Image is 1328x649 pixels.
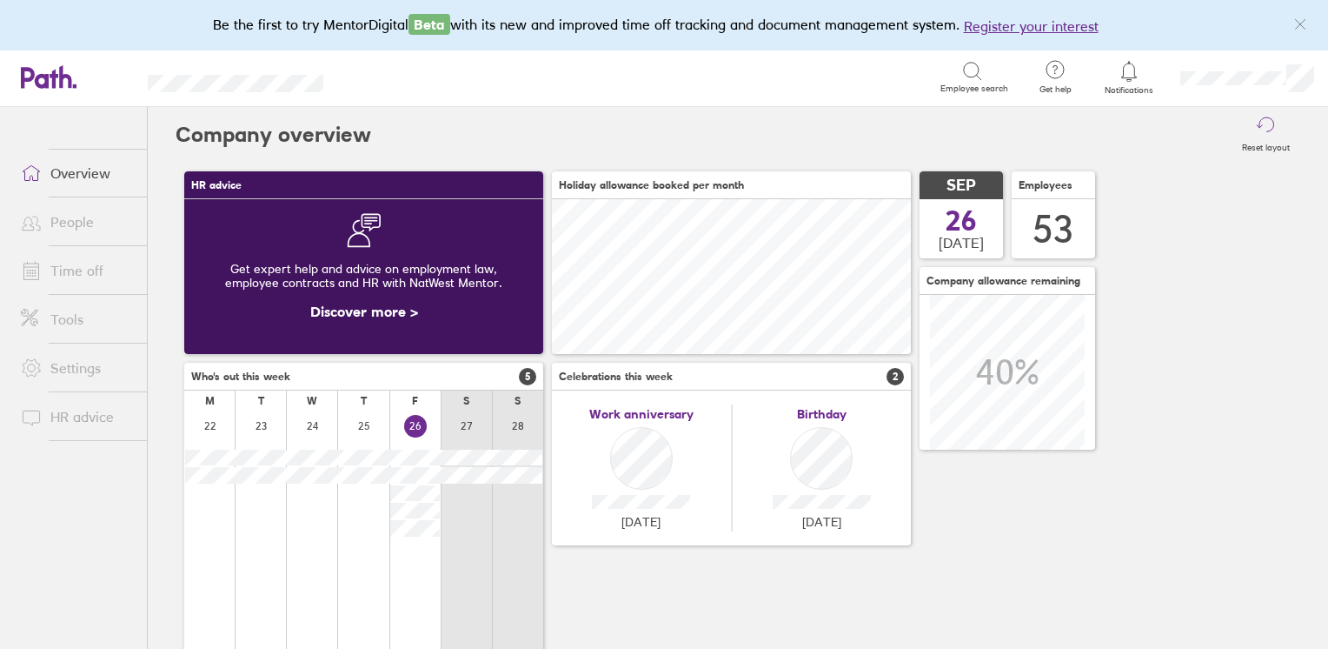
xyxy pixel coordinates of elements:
[213,14,1116,37] div: Be the first to try MentorDigital with its new and improved time off tracking and document manage...
[408,14,450,35] span: Beta
[964,16,1099,37] button: Register your interest
[886,368,904,385] span: 2
[1027,84,1084,95] span: Get help
[946,207,977,235] span: 26
[7,253,147,288] a: Time off
[258,395,264,407] div: T
[361,395,367,407] div: T
[7,399,147,434] a: HR advice
[515,395,521,407] div: S
[1101,85,1158,96] span: Notifications
[7,156,147,191] a: Overview
[412,395,418,407] div: F
[1232,107,1300,163] button: Reset layout
[310,303,418,320] a: Discover more >
[7,351,147,385] a: Settings
[191,179,242,191] span: HR advice
[946,177,976,195] span: SEP
[621,515,661,529] span: [DATE]
[940,84,1008,94] span: Employee search
[797,407,847,421] span: Birthday
[205,395,215,407] div: M
[1101,59,1158,96] a: Notifications
[926,275,1080,287] span: Company allowance remaining
[1033,207,1074,251] div: 53
[589,407,694,421] span: Work anniversary
[191,371,290,383] span: Who's out this week
[1232,137,1300,153] label: Reset layout
[1019,179,1072,191] span: Employees
[559,371,673,383] span: Celebrations this week
[307,395,317,407] div: W
[519,368,536,385] span: 5
[802,515,841,529] span: [DATE]
[559,179,744,191] span: Holiday allowance booked per month
[7,302,147,337] a: Tools
[7,204,147,239] a: People
[370,69,415,84] div: Search
[198,248,529,304] div: Get expert help and advice on employment law, employee contracts and HR with NatWest Mentor.
[463,395,469,407] div: S
[176,107,371,163] h2: Company overview
[939,235,984,251] span: [DATE]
